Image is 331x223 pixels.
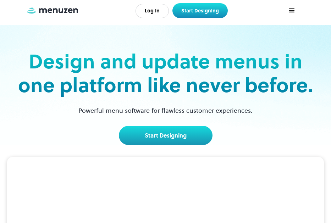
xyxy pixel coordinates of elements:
a: Start Designing [119,126,213,145]
a: Start Designing [172,3,228,18]
p: Powerful menu software for flawless customer experiences. [70,106,261,115]
a: home [26,7,79,15]
h2: Design and update menus in one platform like never before. [16,50,315,97]
a: Log In [136,4,169,18]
